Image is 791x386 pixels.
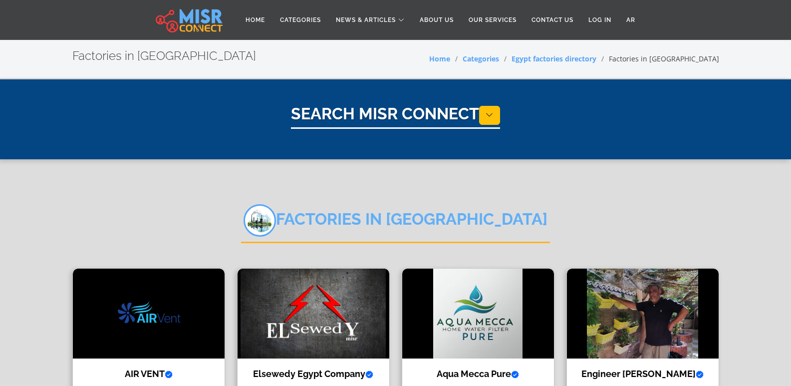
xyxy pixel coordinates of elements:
[596,53,719,64] li: Factories in [GEOGRAPHIC_DATA]
[696,371,704,379] svg: Verified account
[291,104,500,129] h1: Search Misr Connect
[429,54,450,63] a: Home
[80,369,217,380] h4: AIR VENT
[410,369,546,380] h4: Aqua Mecca Pure
[272,10,328,29] a: Categories
[238,10,272,29] a: Home
[244,204,276,237] img: EmoC8BExvHL9rYvGYssx.png
[73,269,225,359] img: AIR VENT
[463,54,499,63] a: Categories
[574,369,711,380] h4: Engineer [PERSON_NAME]
[511,371,519,379] svg: Verified account
[165,371,173,379] svg: Verified account
[619,10,643,29] a: AR
[328,10,412,29] a: News & Articles
[238,269,389,359] img: Elsewedy Egypt Company
[241,204,550,243] h2: Factories in [GEOGRAPHIC_DATA]
[412,10,461,29] a: About Us
[72,49,256,63] h2: Factories in [GEOGRAPHIC_DATA]
[365,371,373,379] svg: Verified account
[581,10,619,29] a: Log in
[524,10,581,29] a: Contact Us
[245,369,382,380] h4: Elsewedy Egypt Company
[567,269,719,359] img: Engineer Wael Kharboush
[402,269,554,359] img: Aqua Mecca Pure
[512,54,596,63] a: Egypt factories directory
[461,10,524,29] a: Our Services
[156,7,223,32] img: main.misr_connect
[336,15,396,24] span: News & Articles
